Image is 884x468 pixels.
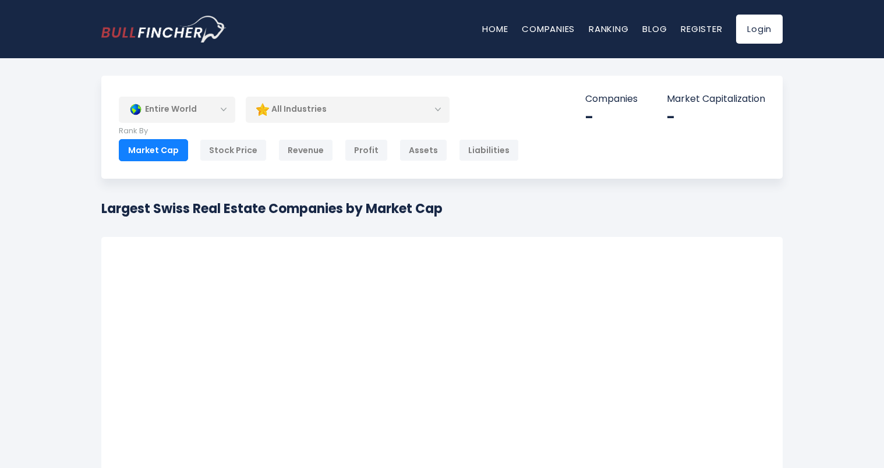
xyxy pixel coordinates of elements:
[642,23,667,35] a: Blog
[119,139,188,161] div: Market Cap
[667,108,765,126] div: -
[200,139,267,161] div: Stock Price
[101,16,227,42] img: bullfincher logo
[585,93,638,105] p: Companies
[482,23,508,35] a: Home
[399,139,447,161] div: Assets
[119,96,235,123] div: Entire World
[589,23,628,35] a: Ranking
[101,16,227,42] a: Go to homepage
[246,96,450,123] div: All Industries
[119,126,519,136] p: Rank By
[522,23,575,35] a: Companies
[459,139,519,161] div: Liabilities
[585,108,638,126] div: -
[101,199,443,218] h1: Largest Swiss Real Estate Companies by Market Cap
[736,15,783,44] a: Login
[681,23,722,35] a: Register
[345,139,388,161] div: Profit
[667,93,765,105] p: Market Capitalization
[278,139,333,161] div: Revenue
